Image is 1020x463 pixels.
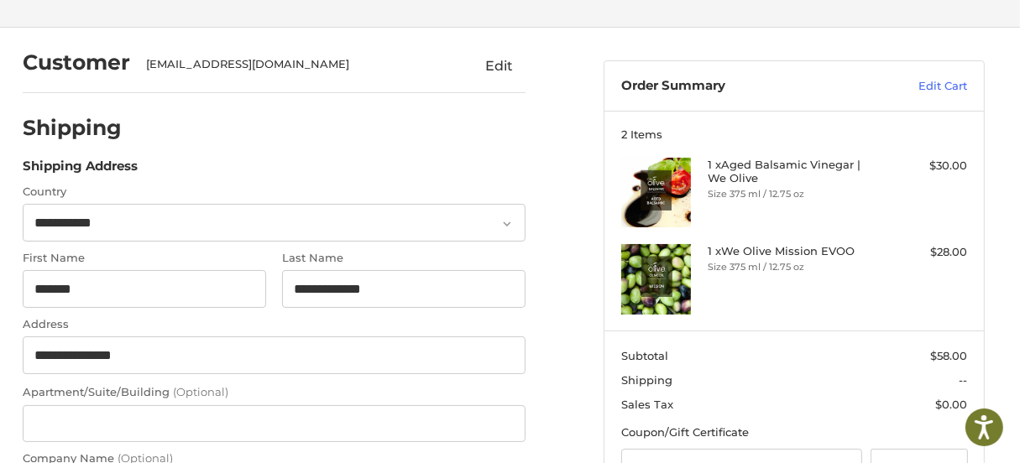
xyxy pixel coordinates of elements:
li: Size 375 ml / 12.75 oz [708,260,877,274]
label: Country [23,184,526,200]
span: $0.00 [936,398,968,411]
iframe: Google Customer Reviews [881,418,1020,463]
h4: 1 x We Olive Mission EVOO [708,244,877,258]
label: Last Name [282,250,526,267]
legend: Shipping Address [23,157,138,184]
button: Open LiveChat chat widget [193,22,213,42]
li: Size 375 ml / 12.75 oz [708,187,877,201]
h2: Shipping [23,115,122,141]
div: $28.00 [881,244,967,261]
div: $30.00 [881,158,967,174]
label: Address [23,316,526,333]
label: Apartment/Suite/Building [23,384,526,401]
h3: 2 Items [621,127,968,141]
span: -- [960,373,968,387]
div: Coupon/Gift Certificate [621,424,968,441]
div: [EMAIL_ADDRESS][DOMAIN_NAME] [147,56,440,73]
label: First Name [23,250,266,267]
span: Subtotal [621,349,668,362]
h2: Customer [23,49,130,75]
h4: 1 x Aged Balsamic Vinegar | We Olive [708,158,877,185]
span: $58.00 [931,349,968,362]
p: We're away right now. Please check back later! [24,25,190,39]
small: (Optional) [173,385,228,398]
a: Edit Cart [857,78,968,95]
span: Shipping [621,373,672,387]
button: Edit [472,52,526,79]
span: Sales Tax [621,398,673,411]
h3: Order Summary [621,78,857,95]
